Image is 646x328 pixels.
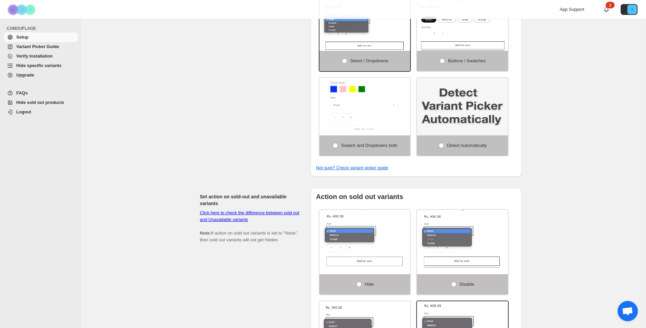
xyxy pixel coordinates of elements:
span: Swatch and Dropdowns both [341,143,397,148]
b: Action on sold out variants [316,193,403,200]
span: Verify Installation [16,53,53,59]
a: FAQs [4,88,78,98]
h2: Set action on sold-out and unavailable variants [200,193,300,207]
img: Disable [417,210,508,267]
img: Swatch and Dropdowns both [319,78,410,135]
span: If action on sold out variants is set to "None", then sold out variants will not get hidden [200,210,299,242]
span: Variant Picker Guide [16,44,59,49]
div: Open chat [618,301,638,321]
span: Setup [16,35,28,40]
a: Not sure? Check variant picker guide [316,165,388,170]
a: Hide specific variants [4,61,78,70]
div: 2 [606,2,615,8]
a: Verify Installation [4,51,78,61]
b: Note: [200,231,211,236]
span: Disable [460,282,474,287]
span: Detect Automatically [447,143,487,148]
span: Buttons / Swatches [448,58,486,63]
a: Upgrade [4,70,78,80]
span: Hide sold out products [16,100,64,105]
img: Hide [319,210,410,267]
span: App Support [560,7,584,12]
span: FAQs [16,90,28,95]
a: Hide sold out products [4,98,78,107]
span: Hide [365,282,374,287]
a: Click here to check the difference between sold out and Unavailable variants [200,210,299,222]
img: Camouflage [5,0,39,19]
span: Avatar with initials I [627,5,637,14]
span: CAMOUFLAGE [7,26,78,31]
img: Detect Automatically [417,78,508,135]
a: Logout [4,107,78,117]
a: Variant Picker Guide [4,42,78,51]
text: I [631,7,632,12]
a: Setup [4,32,78,42]
span: Upgrade [16,72,34,78]
button: Avatar with initials I [621,4,638,15]
span: Select / Dropdowns [350,58,388,63]
a: 2 [603,6,610,13]
span: Logout [16,109,31,114]
span: Hide specific variants [16,63,62,68]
